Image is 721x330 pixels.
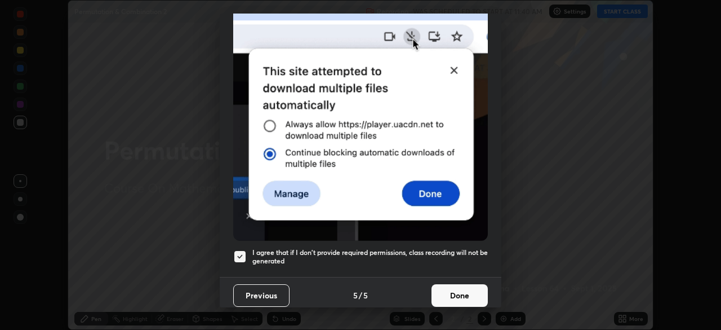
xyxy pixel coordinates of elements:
h4: 5 [353,289,358,301]
button: Done [431,284,488,307]
h4: / [359,289,362,301]
h5: I agree that if I don't provide required permissions, class recording will not be generated [252,248,488,266]
h4: 5 [363,289,368,301]
button: Previous [233,284,290,307]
